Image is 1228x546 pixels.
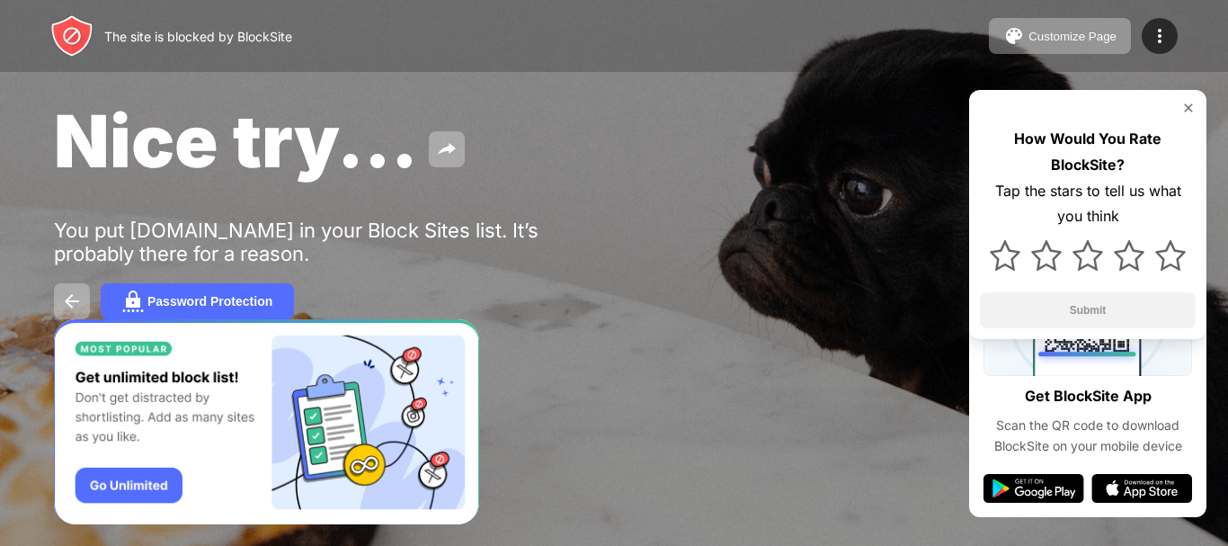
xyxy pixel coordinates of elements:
div: Password Protection [147,294,272,309]
img: pallet.svg [1003,25,1025,47]
img: star.svg [1031,240,1062,271]
img: rate-us-close.svg [1181,101,1196,115]
img: google-play.svg [983,474,1084,503]
span: Nice try... [54,97,418,184]
img: app-store.svg [1091,474,1192,503]
button: Password Protection [101,283,294,319]
button: Customize Page [989,18,1131,54]
img: star.svg [1114,240,1144,271]
img: star.svg [1155,240,1186,271]
div: Customize Page [1028,30,1117,43]
div: The site is blocked by BlockSite [104,29,292,44]
button: Submit [980,292,1196,328]
div: Scan the QR code to download BlockSite on your mobile device [983,416,1192,456]
div: You put [DOMAIN_NAME] in your Block Sites list. It’s probably there for a reason. [54,219,610,265]
img: share.svg [436,139,458,160]
div: How Would You Rate BlockSite? [980,126,1196,178]
img: header-logo.svg [50,14,93,58]
div: Tap the stars to tell us what you think [980,178,1196,230]
img: password.svg [122,291,144,312]
img: menu-icon.svg [1149,25,1170,47]
img: star.svg [1072,240,1103,271]
img: back.svg [61,291,83,312]
iframe: Banner [54,319,479,525]
img: star.svg [990,240,1020,271]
